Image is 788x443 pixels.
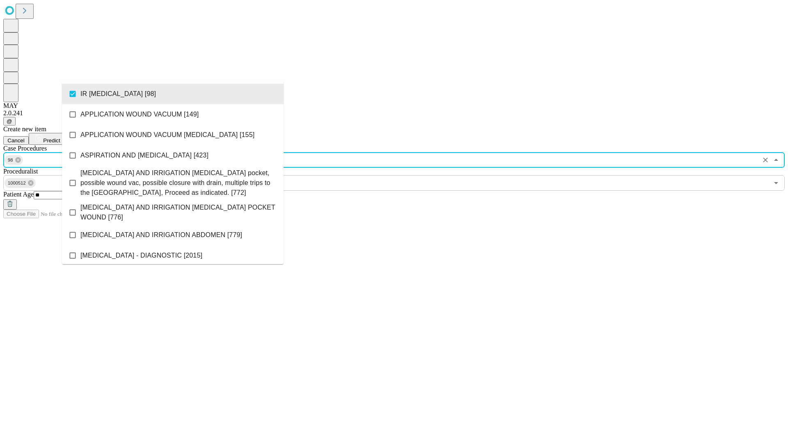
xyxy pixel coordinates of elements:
[3,117,16,126] button: @
[80,89,156,99] span: IR [MEDICAL_DATA] [98]
[29,133,66,145] button: Predict
[5,155,23,165] div: 98
[7,137,25,144] span: Cancel
[5,178,29,188] span: 1000512
[80,251,202,260] span: [MEDICAL_DATA] - DIAGNOSTIC [2015]
[760,154,771,166] button: Clear
[770,177,782,189] button: Open
[3,191,34,198] span: Patient Age
[80,151,208,160] span: ASPIRATION AND [MEDICAL_DATA] [423]
[3,102,785,110] div: MAY
[80,110,199,119] span: APPLICATION WOUND VACUUM [149]
[80,230,242,240] span: [MEDICAL_DATA] AND IRRIGATION ABDOMEN [779]
[5,178,36,188] div: 1000512
[770,154,782,166] button: Close
[7,118,12,124] span: @
[3,126,46,132] span: Create new item
[80,168,277,198] span: [MEDICAL_DATA] AND IRRIGATION [MEDICAL_DATA] pocket, possible wound vac, possible closure with dr...
[3,145,47,152] span: Scheduled Procedure
[3,168,38,175] span: Proceduralist
[3,136,29,145] button: Cancel
[80,203,277,222] span: [MEDICAL_DATA] AND IRRIGATION [MEDICAL_DATA] POCKET WOUND [776]
[5,155,16,165] span: 98
[43,137,60,144] span: Predict
[80,130,254,140] span: APPLICATION WOUND VACUUM [MEDICAL_DATA] [155]
[3,110,785,117] div: 2.0.241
